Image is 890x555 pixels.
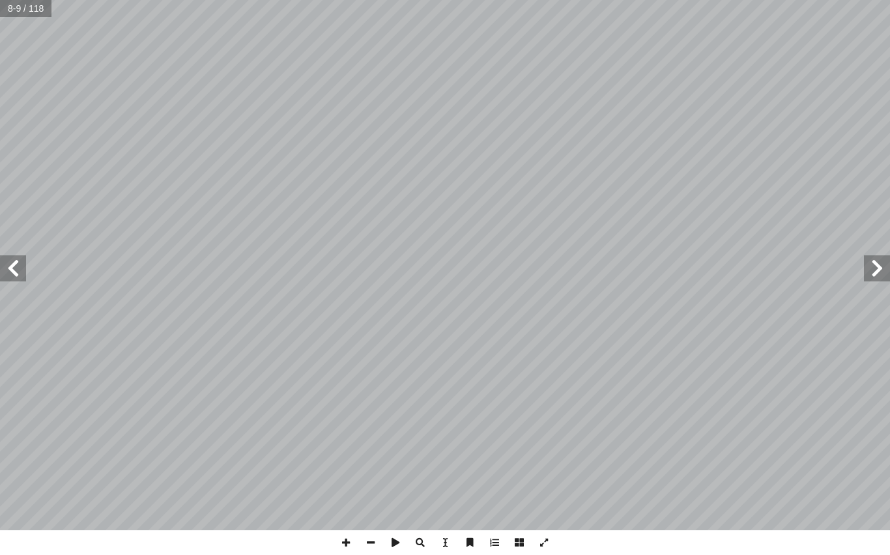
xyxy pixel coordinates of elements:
span: يبحث [408,530,433,555]
span: جدول المحتويات [482,530,507,555]
span: تكبير [334,530,358,555]
span: التشغيل التلقائي [383,530,408,555]
span: الصفحات [507,530,532,555]
span: تبديل ملء الشاشة [532,530,556,555]
span: التصغير [358,530,383,555]
span: إشارة مرجعية [457,530,482,555]
span: حدد الأداة [433,530,457,555]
